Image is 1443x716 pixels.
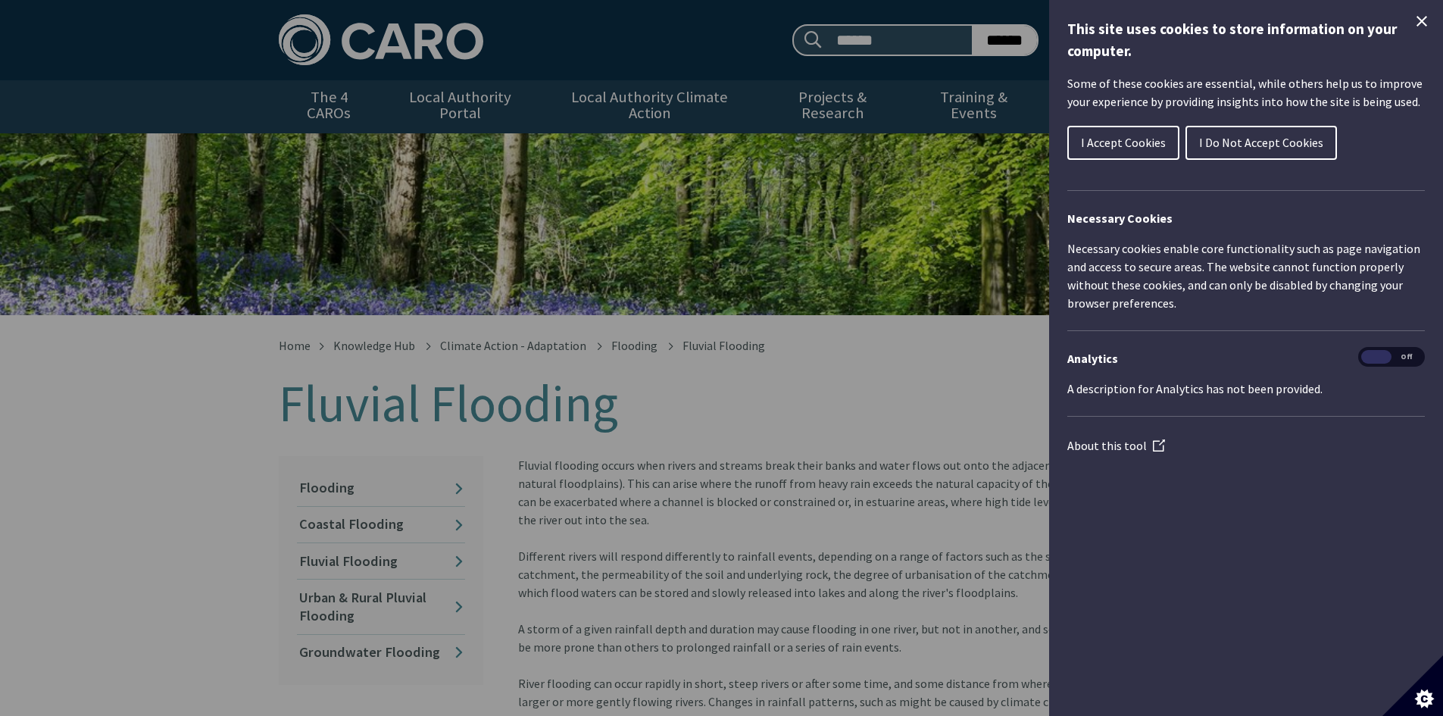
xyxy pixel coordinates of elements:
span: On [1361,350,1391,364]
button: Set cookie preferences [1382,655,1443,716]
p: A description for Analytics has not been provided. [1067,380,1425,398]
p: Some of these cookies are essential, while others help us to improve your experience by providing... [1067,74,1425,111]
p: Necessary cookies enable core functionality such as page navigation and access to secure areas. T... [1067,239,1425,312]
a: About this tool [1067,438,1165,453]
h3: Analytics [1067,349,1425,367]
button: I Do Not Accept Cookies [1185,126,1337,160]
span: Off [1391,350,1422,364]
h2: Necessary Cookies [1067,209,1425,227]
span: I Do Not Accept Cookies [1199,135,1323,150]
h1: This site uses cookies to store information on your computer. [1067,18,1425,62]
button: Close Cookie Control [1413,12,1431,30]
span: I Accept Cookies [1081,135,1166,150]
button: I Accept Cookies [1067,126,1179,160]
